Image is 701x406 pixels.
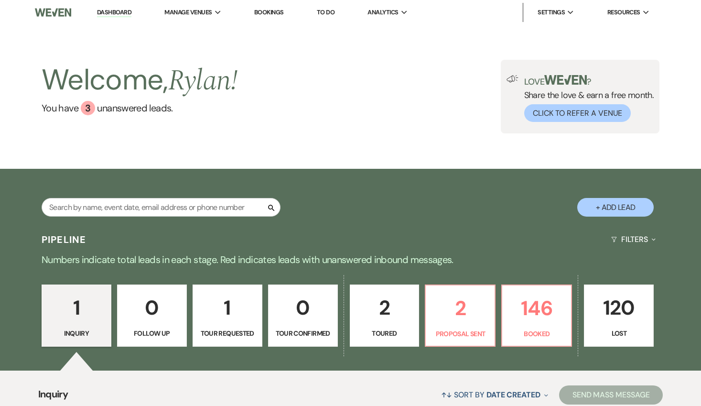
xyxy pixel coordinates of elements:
img: loud-speaker-illustration.svg [507,75,518,83]
span: Date Created [486,390,540,400]
p: 146 [508,292,565,324]
button: Filters [607,227,659,252]
p: Follow Up [123,328,181,339]
button: Click to Refer a Venue [524,104,631,122]
a: Bookings [254,8,284,16]
p: Toured [356,328,413,339]
a: 0Follow Up [117,285,187,347]
p: Tour Requested [199,328,256,339]
p: 0 [274,292,332,324]
button: + Add Lead [577,198,654,217]
p: Love ? [524,75,654,86]
p: 0 [123,292,181,324]
a: 146Booked [501,285,572,347]
div: Share the love & earn a free month. [518,75,654,122]
p: Proposal Sent [431,329,489,339]
span: Resources [607,8,640,17]
h2: Welcome, [42,60,237,101]
a: To Do [317,8,334,16]
p: 120 [590,292,647,324]
span: Analytics [367,8,398,17]
p: Numbers indicate total leads in each stage. Red indicates leads with unanswered inbound messages. [7,252,695,267]
a: You have 3 unanswered leads. [42,101,237,115]
input: Search by name, event date, email address or phone number [42,198,280,217]
span: Settings [538,8,565,17]
span: Manage Venues [164,8,212,17]
a: 2Proposal Sent [425,285,496,347]
span: ↑↓ [441,390,453,400]
img: weven-logo-green.svg [544,75,587,85]
a: 2Toured [350,285,420,347]
a: Dashboard [97,8,131,17]
div: 3 [81,101,95,115]
p: Inquiry [48,328,105,339]
p: 1 [48,292,105,324]
a: 120Lost [584,285,654,347]
button: Send Mass Message [559,385,663,405]
a: 1Inquiry [42,285,111,347]
p: 2 [356,292,413,324]
p: Tour Confirmed [274,328,332,339]
img: Weven Logo [35,2,71,22]
a: 0Tour Confirmed [268,285,338,347]
span: Rylan ! [168,59,237,103]
p: Booked [508,329,565,339]
p: 1 [199,292,256,324]
a: 1Tour Requested [193,285,262,347]
p: Lost [590,328,647,339]
h3: Pipeline [42,233,86,246]
p: 2 [431,292,489,324]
